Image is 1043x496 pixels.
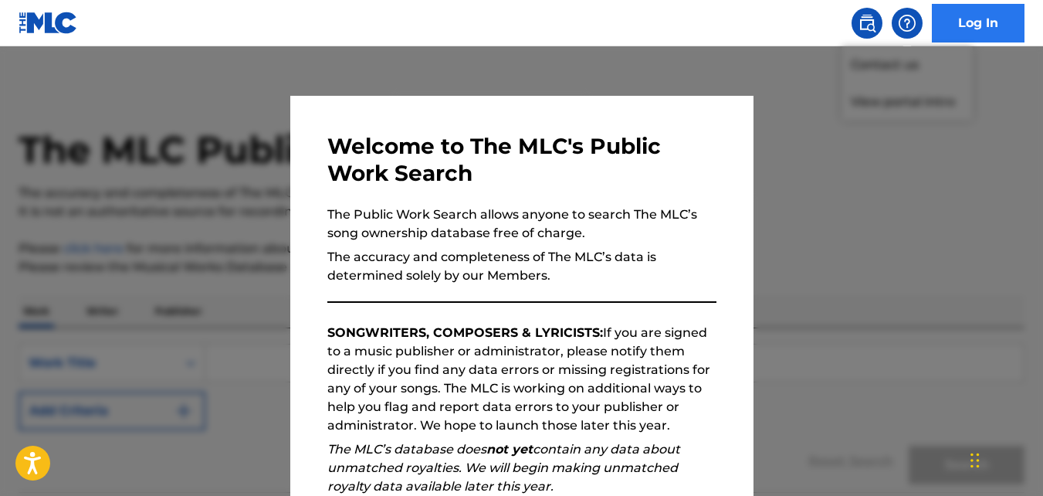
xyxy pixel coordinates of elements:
[970,437,980,484] div: Drag
[327,248,716,285] p: The accuracy and completeness of The MLC’s data is determined solely by our Members.
[898,14,916,32] img: help
[892,8,923,39] div: Help
[932,4,1024,42] a: Log In
[852,8,882,39] a: Public Search
[486,442,533,457] strong: not yet
[858,14,876,32] img: search
[327,133,716,187] h3: Welcome to The MLC's Public Work Search
[966,422,1043,496] iframe: Chat Widget
[327,324,716,435] p: If you are signed to a music publisher or administrator, please notify them directly if you find ...
[19,12,78,34] img: MLC Logo
[327,325,603,340] strong: SONGWRITERS, COMPOSERS & LYRICISTS:
[327,442,680,494] em: The MLC’s database does contain any data about unmatched royalties. We will begin making unmatche...
[327,206,716,243] p: The Public Work Search allows anyone to search The MLC’s song ownership database free of charge.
